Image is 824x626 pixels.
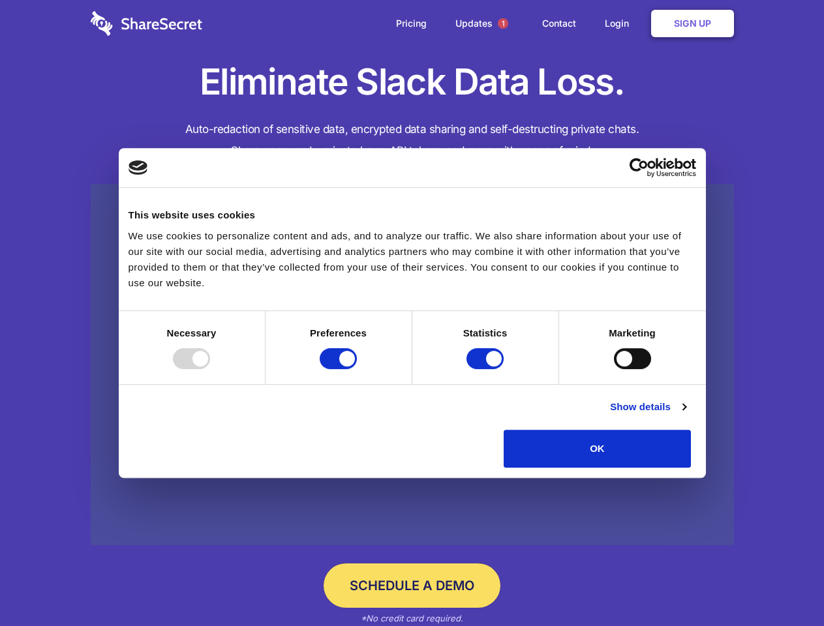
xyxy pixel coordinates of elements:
a: Usercentrics Cookiebot - opens in a new window [582,158,696,177]
strong: Necessary [167,327,217,338]
button: OK [504,430,691,468]
em: *No credit card required. [361,613,463,623]
span: 1 [498,18,508,29]
strong: Statistics [463,327,508,338]
a: Contact [529,3,589,44]
img: logo-wordmark-white-trans-d4663122ce5f474addd5e946df7df03e33cb6a1c49d2221995e7729f52c070b2.svg [91,11,202,36]
strong: Preferences [310,327,367,338]
a: Wistia video thumbnail [91,184,734,546]
strong: Marketing [609,327,656,338]
div: We use cookies to personalize content and ads, and to analyze our traffic. We also share informat... [129,228,696,291]
img: logo [129,160,148,175]
a: Pricing [383,3,440,44]
a: Show details [610,399,686,415]
a: Schedule a Demo [324,563,500,608]
h4: Auto-redaction of sensitive data, encrypted data sharing and self-destructing private chats. Shar... [91,119,734,162]
a: Sign Up [651,10,734,37]
h1: Eliminate Slack Data Loss. [91,59,734,106]
a: Login [592,3,649,44]
div: This website uses cookies [129,207,696,223]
